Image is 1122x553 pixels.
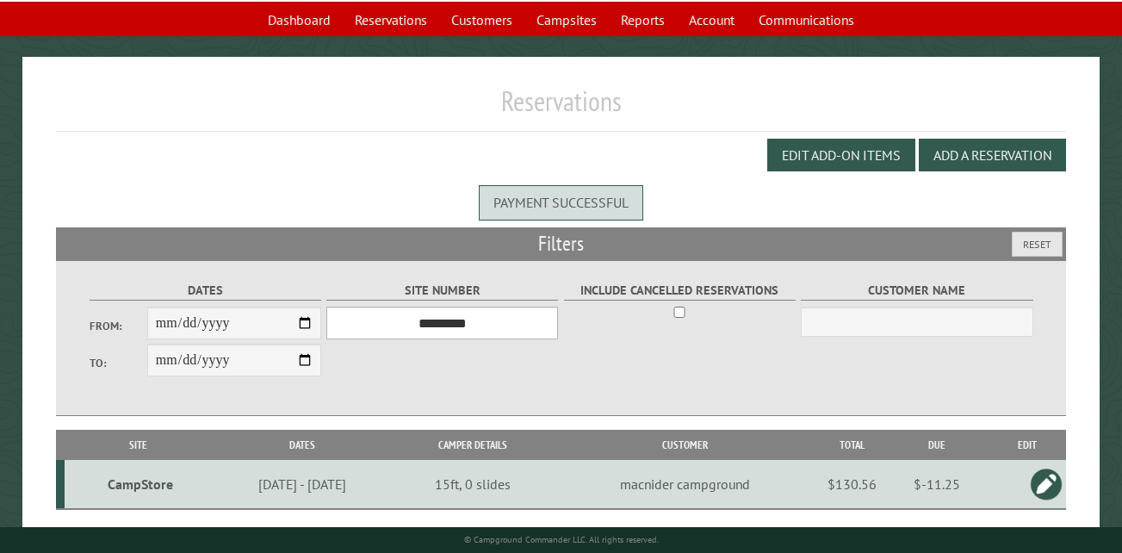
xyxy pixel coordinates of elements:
div: CampStore [71,475,208,493]
td: macnider campground [553,460,818,509]
th: Due [886,430,988,460]
td: 15ft, 0 slides [394,460,552,509]
h2: Filters [56,227,1066,260]
label: Site Number [326,281,558,301]
a: Campsites [526,3,607,36]
small: © Campground Commander LLC. All rights reserved. [464,534,659,545]
label: Include Cancelled Reservations [564,281,796,301]
a: Reservations [344,3,437,36]
button: Add a Reservation [919,139,1066,171]
div: Payment successful [479,185,643,220]
button: Reset [1012,232,1063,257]
a: Customers [441,3,523,36]
button: Edit Add-on Items [767,139,915,171]
div: [DATE] - [DATE] [214,475,391,493]
td: $-11.25 [886,460,988,509]
a: Communications [748,3,865,36]
th: Customer [553,430,818,460]
td: $130.56 [817,460,886,509]
label: Dates [90,281,321,301]
label: Customer Name [801,281,1032,301]
th: Dates [212,430,394,460]
th: Site [65,430,211,460]
th: Edit [988,430,1066,460]
a: Account [679,3,745,36]
th: Total [817,430,886,460]
h1: Reservations [56,84,1066,132]
label: To: [90,355,147,371]
th: Camper Details [394,430,552,460]
a: Dashboard [257,3,341,36]
a: Reports [611,3,675,36]
label: From: [90,318,147,334]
